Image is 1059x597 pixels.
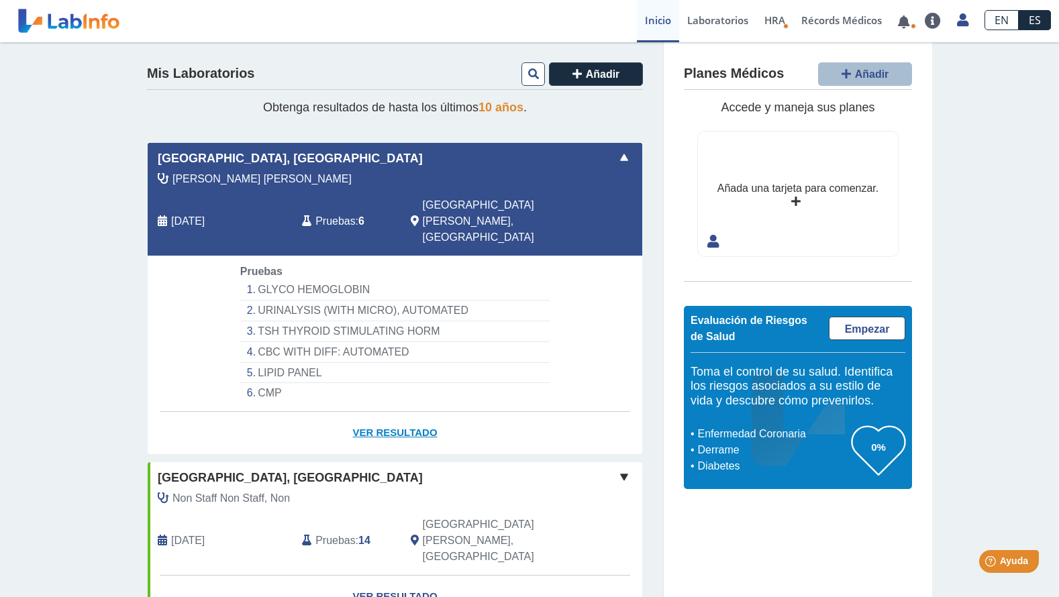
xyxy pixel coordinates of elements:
[721,101,874,114] span: Accede y maneja sus planes
[423,517,571,565] span: San Juan, PR
[691,315,807,342] span: Evaluación de Riesgos de Salud
[818,62,912,86] button: Añadir
[171,213,205,229] span: 2025-08-21
[694,442,852,458] li: Derrame
[240,321,550,342] li: TSH THYROID STIMULATING HORM
[1019,10,1051,30] a: ES
[829,317,905,340] a: Empezar
[263,101,527,114] span: Obtenga resultados de hasta los últimos .
[549,62,643,86] button: Añadir
[158,150,423,168] span: [GEOGRAPHIC_DATA], [GEOGRAPHIC_DATA]
[684,66,784,82] h4: Planes Médicos
[148,412,642,454] a: Ver Resultado
[717,180,878,197] div: Añada una tarjeta para comenzar.
[171,533,205,549] span: 2024-12-02
[358,535,370,546] b: 14
[358,215,364,227] b: 6
[292,197,400,246] div: :
[694,426,852,442] li: Enfermedad Coronaria
[985,10,1019,30] a: EN
[292,517,400,565] div: :
[423,197,571,246] span: San Juan, PR
[315,533,355,549] span: Pruebas
[147,66,254,82] h4: Mis Laboratorios
[478,101,523,114] span: 10 años
[240,266,283,277] span: Pruebas
[694,458,852,474] li: Diabetes
[240,301,550,321] li: URINALYSIS (WITH MICRO), AUTOMATED
[691,365,905,409] h5: Toma el control de su salud. Identifica los riesgos asociados a su estilo de vida y descubre cómo...
[172,490,290,506] span: Non Staff Non Staff, Non
[852,439,905,455] h3: 0%
[240,383,550,403] li: CMP
[586,68,620,80] span: Añadir
[764,13,785,27] span: HRA
[240,342,550,363] li: CBC WITH DIFF: AUTOMATED
[240,280,550,301] li: GLYCO HEMOGLOBIN
[845,323,890,335] span: Empezar
[940,545,1044,582] iframe: Help widget launcher
[315,213,355,229] span: Pruebas
[158,469,423,487] span: [GEOGRAPHIC_DATA], [GEOGRAPHIC_DATA]
[172,171,352,187] span: Laborde Sanfiorenzo, Janine
[240,363,550,384] li: LIPID PANEL
[855,68,889,80] span: Añadir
